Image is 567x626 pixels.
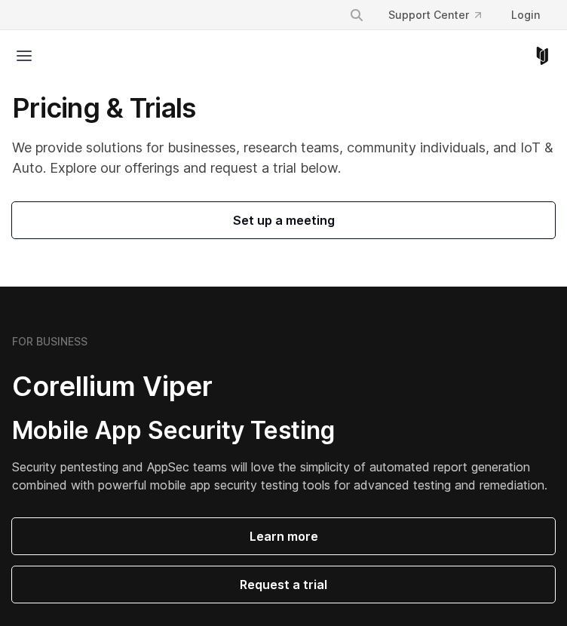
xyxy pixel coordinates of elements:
p: Security pentesting and AppSec teams will love the simplicity of automated report generation comb... [12,458,555,494]
a: Set up a meeting [12,202,555,238]
span: Learn more [30,527,537,545]
a: Login [499,2,552,29]
div: Navigation Menu [337,2,552,29]
button: Search [343,2,370,29]
h3: Mobile App Security Testing [12,416,555,446]
a: Learn more [12,518,555,554]
h6: FOR BUSINESS [12,335,87,348]
a: Request a trial [12,566,555,603]
h1: Pricing & Trials [12,91,555,125]
p: We provide solutions for businesses, research teams, community individuals, and IoT & Auto. Explo... [12,137,555,178]
span: Request a trial [30,575,537,594]
h2: Corellium Viper [12,370,555,404]
a: Corellium Home [533,47,552,65]
a: Support Center [376,2,493,29]
span: Set up a meeting [30,211,537,229]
